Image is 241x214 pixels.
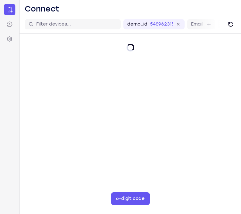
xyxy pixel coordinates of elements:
a: Settings [4,33,15,45]
label: demo_id [127,21,147,27]
label: Email [191,21,203,27]
button: 6-digit code [111,192,150,205]
a: Sessions [4,19,15,30]
a: Connect [4,4,15,15]
h1: Connect [25,4,60,14]
button: Refresh [226,19,236,29]
input: Filter devices... [36,21,117,27]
